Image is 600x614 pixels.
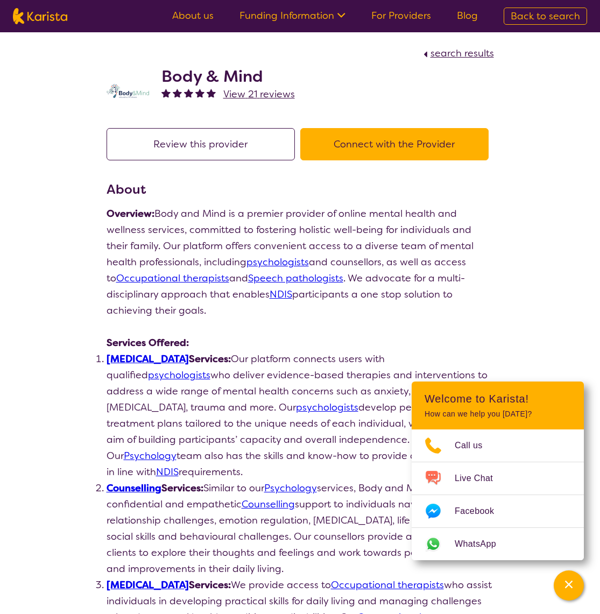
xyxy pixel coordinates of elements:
a: Psychology [124,449,177,462]
span: Live Chat [455,470,506,486]
button: Connect with the Provider [300,128,489,160]
strong: Services: [107,482,203,495]
img: fullstar [184,88,193,97]
h2: Welcome to Karista! [425,392,571,405]
h3: About [107,180,494,199]
a: psychologists [246,256,309,269]
a: Psychology [264,482,317,495]
span: Facebook [455,503,507,519]
button: Review this provider [107,128,295,160]
img: fullstar [207,88,216,97]
li: Our platform connects users with qualified who deliver evidence-based therapies and interventions... [107,351,494,480]
p: How can we help you [DATE]? [425,410,571,419]
a: For Providers [371,9,431,22]
span: Call us [455,437,496,454]
a: Review this provider [107,138,300,151]
a: Occupational therapists [331,578,444,591]
img: fullstar [173,88,182,97]
a: Connect with the Provider [300,138,494,151]
a: NDIS [156,465,179,478]
span: search results [430,47,494,60]
a: Funding Information [239,9,345,22]
strong: Services Offered: [107,336,189,349]
p: Body and Mind is a premier provider of online mental health and wellness services, committed to f... [107,206,494,319]
a: Speech pathologists [248,272,343,285]
a: search results [421,47,494,60]
span: View 21 reviews [223,88,295,101]
span: Back to search [511,10,580,23]
h2: Body & Mind [161,67,295,86]
img: fullstar [161,88,171,97]
strong: Services: [107,352,231,365]
img: Karista logo [13,8,67,24]
img: fullstar [195,88,204,97]
button: Channel Menu [554,570,584,601]
img: qmpolprhjdhzpcuekzqg.svg [107,84,150,98]
a: NDIS [270,288,292,301]
a: View 21 reviews [223,86,295,102]
a: Web link opens in a new tab. [412,528,584,560]
a: About us [172,9,214,22]
a: psychologists [148,369,210,382]
a: [MEDICAL_DATA] [107,578,189,591]
a: Occupational therapists [116,272,229,285]
ul: Choose channel [412,429,584,560]
div: Channel Menu [412,382,584,560]
a: Back to search [504,8,587,25]
a: Counselling [107,482,161,495]
a: Counselling [242,498,295,511]
strong: Services: [107,578,231,591]
strong: Overview: [107,207,154,220]
span: WhatsApp [455,536,509,552]
a: Blog [457,9,478,22]
a: [MEDICAL_DATA] [107,352,189,365]
li: Similar to our services, Body and Mind Online offers confidential and empathetic support to indiv... [107,480,494,577]
a: psychologists [296,401,358,414]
